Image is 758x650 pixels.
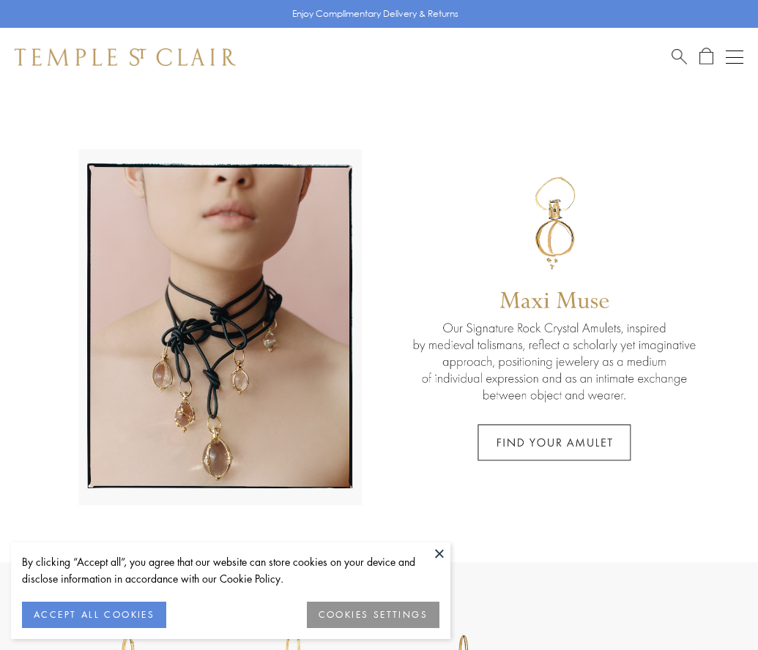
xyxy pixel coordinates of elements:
button: Open navigation [726,48,743,66]
img: Temple St. Clair [15,48,236,66]
p: Enjoy Complimentary Delivery & Returns [292,7,458,21]
a: Search [672,48,687,66]
button: COOKIES SETTINGS [307,602,439,628]
a: Open Shopping Bag [699,48,713,66]
button: ACCEPT ALL COOKIES [22,602,166,628]
div: By clicking “Accept all”, you agree that our website can store cookies on your device and disclos... [22,553,439,587]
